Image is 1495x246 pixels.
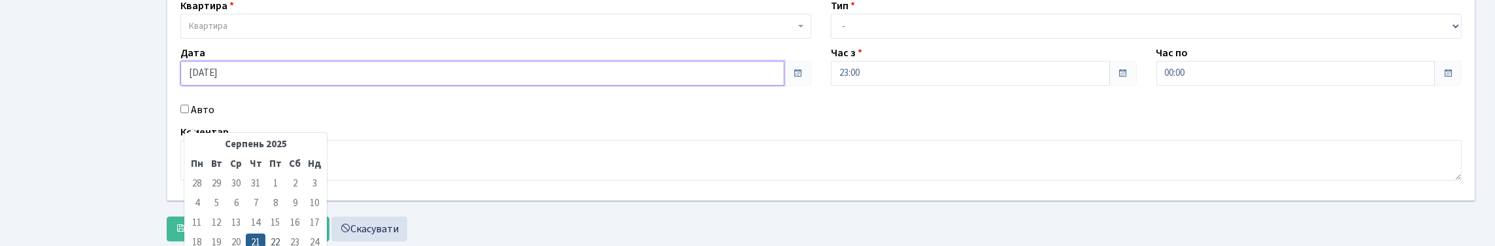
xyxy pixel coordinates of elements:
label: Дата [180,45,205,61]
a: Скасувати [331,217,407,241]
label: Час по [1156,45,1188,61]
label: Коментар [180,124,229,140]
td: 17 [305,214,324,234]
td: 15 [265,214,285,234]
td: 3 [305,175,324,194]
td: 14 [246,214,265,234]
td: 2 [285,175,305,194]
th: Сб [285,155,305,175]
td: 16 [285,214,305,234]
td: 6 [226,194,246,214]
button: Зберегти та створити [167,217,305,241]
th: Вт [207,155,226,175]
td: 4 [187,194,207,214]
td: 13 [226,214,246,234]
th: Пн [187,155,207,175]
td: 7 [246,194,265,214]
td: 5 [207,194,226,214]
th: Нд [305,155,324,175]
th: Пт [265,155,285,175]
label: Час з [831,45,862,61]
td: 11 [187,214,207,234]
th: Ср [226,155,246,175]
th: Чт [246,155,265,175]
td: 8 [265,194,285,214]
td: 28 [187,175,207,194]
th: Серпень 2025 [207,135,305,155]
td: 31 [246,175,265,194]
td: 1 [265,175,285,194]
span: Квартира [189,20,227,33]
td: 10 [305,194,324,214]
td: 29 [207,175,226,194]
td: 30 [226,175,246,194]
td: 9 [285,194,305,214]
td: 12 [207,214,226,234]
label: Авто [191,102,214,118]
